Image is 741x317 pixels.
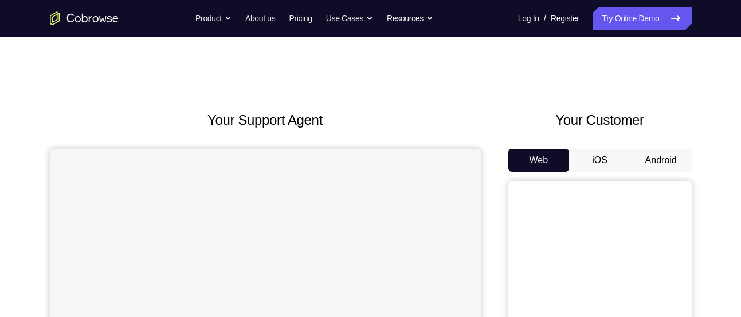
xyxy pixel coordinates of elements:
h2: Your Customer [508,110,692,130]
a: Register [551,7,579,30]
button: Use Cases [326,7,373,30]
button: Web [508,149,570,172]
a: Try Online Demo [593,7,691,30]
a: Go to the home page [50,11,119,25]
button: Android [630,149,692,172]
a: Log In [518,7,539,30]
button: Resources [387,7,433,30]
button: iOS [569,149,630,172]
a: About us [245,7,275,30]
button: Product [195,7,232,30]
a: Pricing [289,7,312,30]
span: / [544,11,546,25]
h2: Your Support Agent [50,110,481,130]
